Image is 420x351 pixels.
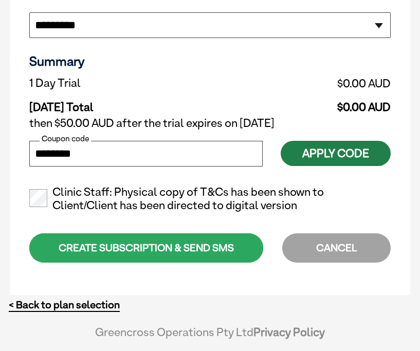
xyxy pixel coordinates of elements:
label: Clinic Staff: Physical copy of T&Cs has been shown to Client/Client has been directed to digital ... [29,186,391,212]
div: Greencross Operations Pty Ltd [61,325,359,349]
input: Clinic Staff: Physical copy of T&Cs has been shown to Client/Client has been directed to digital ... [29,189,47,207]
td: $0.00 AUD [226,93,391,114]
td: 1 Day Trial [29,74,226,93]
a: Privacy Policy [253,325,325,339]
div: CREATE SUBSCRIPTION & SEND SMS [29,233,263,263]
label: Coupon code [40,134,91,143]
td: [DATE] Total [29,93,226,114]
h3: Summary [29,53,391,69]
button: Apply Code [281,141,391,166]
td: $0.00 AUD [226,74,391,93]
a: < Back to plan selection [9,299,120,311]
div: CANCEL [282,233,391,263]
td: then $50.00 AUD after the trial expires on [DATE] [29,114,391,133]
